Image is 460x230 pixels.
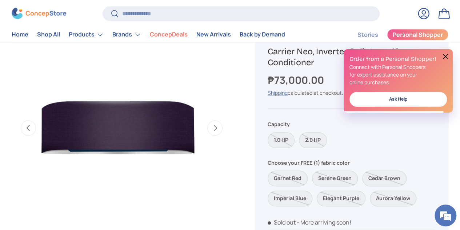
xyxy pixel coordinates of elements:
[393,32,443,38] span: Personal Shopper
[317,191,365,206] label: Sold out
[37,28,60,42] a: Shop All
[387,29,448,40] a: Personal Shopper
[240,28,285,42] a: Back by Demand
[297,218,351,226] p: - More arriving soon!
[12,27,285,42] nav: Primary
[268,191,312,206] label: Sold out
[357,28,378,42] a: Stories
[268,159,350,167] legend: Choose your FREE (1) fabric color
[12,28,28,42] a: Home
[362,171,407,186] label: Sold out
[108,27,145,42] summary: Brands
[268,46,436,68] h1: Carrier Neo, Inverter Split-type Air Conditioner
[340,27,448,42] nav: Secondary
[268,73,326,87] strong: ₱73,000.00
[64,27,108,42] summary: Products
[349,63,447,86] p: Connect with Personal Shoppers for expert assistance on your online purchases.
[268,132,295,148] label: Sold out
[268,171,308,186] label: Sold out
[268,218,296,226] span: Sold out
[299,132,327,148] label: Sold out
[312,171,358,186] label: Sold out
[349,55,447,63] h2: Order from a Personal Shopper!
[150,28,188,42] a: ConcepDeals
[370,191,416,206] label: Sold out
[196,28,231,42] a: New Arrivals
[349,92,447,107] a: Ask Help
[268,89,288,96] a: Shipping
[268,120,290,128] legend: Capacity
[12,8,66,19] img: ConcepStore
[268,89,436,97] div: calculated at checkout.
